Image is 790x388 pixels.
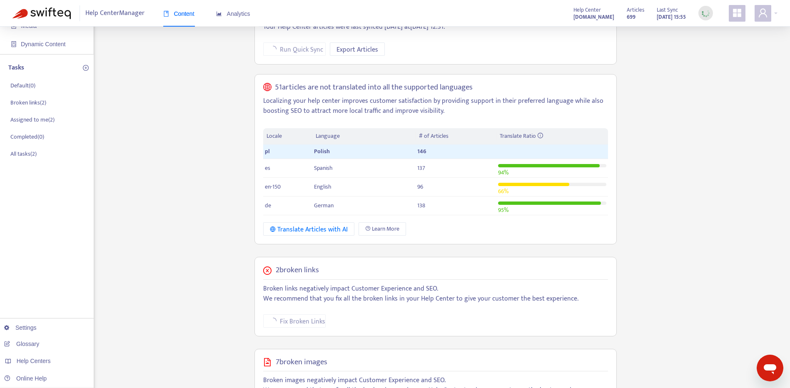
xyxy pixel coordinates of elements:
[17,358,51,364] span: Help Centers
[216,10,250,17] span: Analytics
[85,5,145,21] span: Help Center Manager
[275,83,473,92] h5: 51 articles are not translated into all the supported languages
[21,41,65,47] span: Dynamic Content
[276,266,319,275] h5: 2 broken links
[263,358,272,366] span: file-image
[163,11,169,17] span: book
[4,324,37,331] a: Settings
[4,375,47,382] a: Online Help
[263,284,608,304] p: Broken links negatively impact Customer Experience and SEO. We recommend that you fix all the bro...
[4,341,39,347] a: Glossary
[216,11,222,17] span: area-chart
[657,5,678,15] span: Last Sync
[498,187,508,196] span: 66 %
[269,317,277,325] span: loading
[11,41,17,47] span: container
[416,128,496,144] th: # of Articles
[263,42,326,56] button: Run Quick Sync
[10,98,46,107] p: Broken links ( 2 )
[263,222,354,236] button: Translate Articles with AI
[10,115,55,124] p: Assigned to me ( 2 )
[263,96,608,116] p: Localizing your help center improves customer satisfaction by providing support in their preferre...
[312,128,416,144] th: Language
[498,168,508,177] span: 94 %
[263,314,326,328] button: Fix Broken Links
[336,45,378,55] span: Export Articles
[280,316,325,327] span: Fix Broken Links
[314,182,331,192] span: English
[270,224,348,235] div: Translate Articles with AI
[10,81,35,90] p: Default ( 0 )
[498,205,508,215] span: 95 %
[263,83,272,92] span: global
[269,45,277,53] span: loading
[359,222,406,236] a: Learn More
[263,128,312,144] th: Locale
[417,201,425,210] span: 138
[8,63,24,73] p: Tasks
[314,147,330,156] span: Polish
[330,42,385,56] button: Export Articles
[758,8,768,18] span: user
[276,358,327,367] h5: 7 broken images
[83,65,89,71] span: plus-circle
[573,12,614,22] a: [DOMAIN_NAME]
[417,163,425,173] span: 137
[627,5,644,15] span: Articles
[573,5,601,15] span: Help Center
[163,10,194,17] span: Content
[265,182,281,192] span: en-150
[500,132,605,141] div: Translate Ratio
[12,7,71,19] img: Swifteq
[263,266,272,275] span: close-circle
[417,182,423,192] span: 96
[757,355,783,381] iframe: Przycisk uruchamiania okna komunikatora, konwersacja w toku
[657,12,686,22] strong: [DATE] 15:55
[263,22,608,32] p: Your Help Center articles were last synced [DATE] at [DATE] 12:31 .
[732,8,742,18] span: appstore
[700,8,711,18] img: sync_loading.0b5143dde30e3a21642e.gif
[280,45,323,55] span: Run Quick Sync
[314,163,333,173] span: Spanish
[265,201,271,210] span: de
[10,132,44,141] p: Completed ( 0 )
[265,163,270,173] span: es
[314,201,334,210] span: German
[265,147,270,156] span: pl
[10,149,37,158] p: All tasks ( 2 )
[627,12,635,22] strong: 699
[372,224,399,234] span: Learn More
[417,147,426,156] span: 146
